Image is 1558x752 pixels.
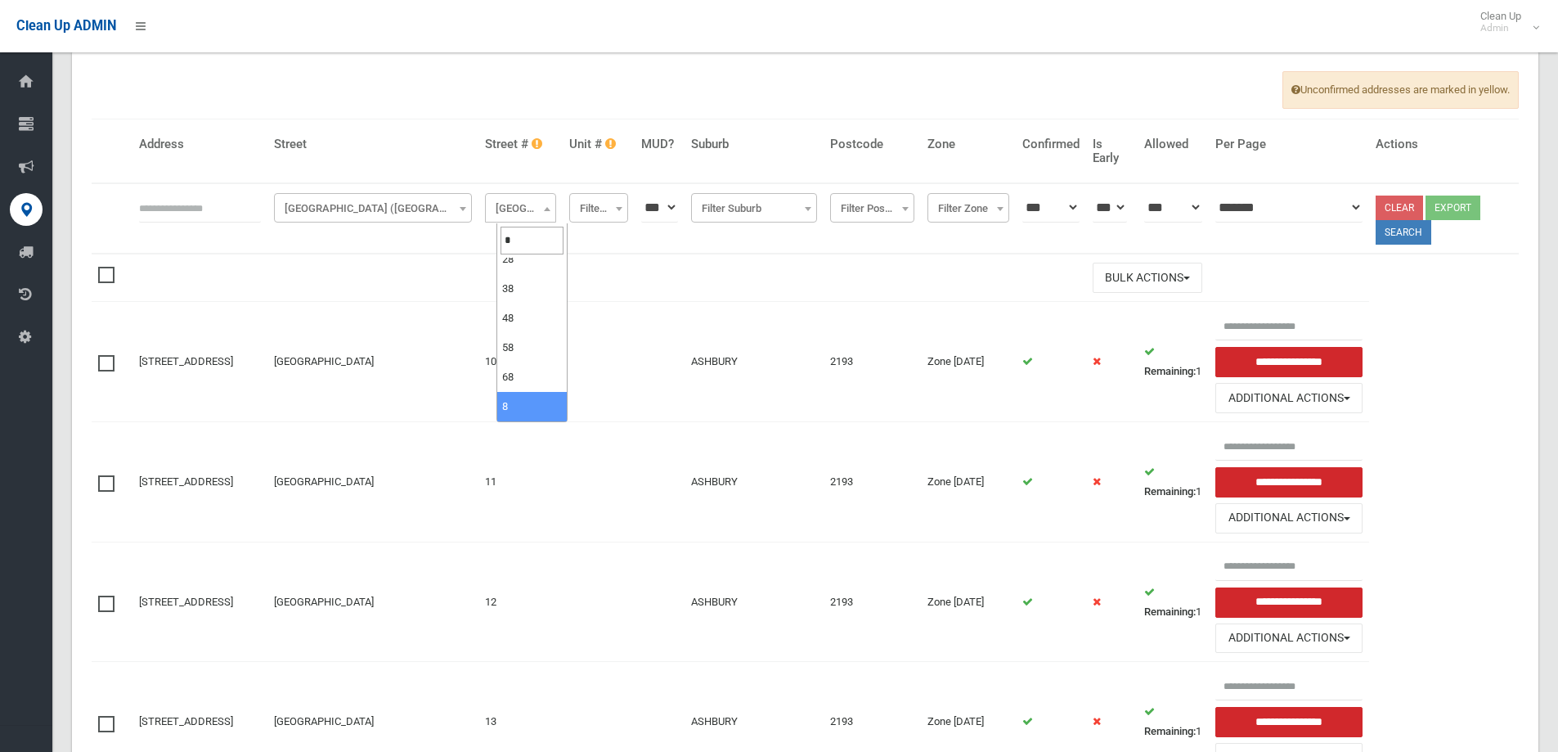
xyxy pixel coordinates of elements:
span: Clean Up ADMIN [16,18,116,34]
td: [GEOGRAPHIC_DATA] [267,422,478,543]
li: 28 [497,245,567,274]
span: Clean Up [1472,10,1538,34]
td: ASHBURY [685,422,824,543]
button: Additional Actions [1215,503,1363,534]
td: 1 [1138,542,1210,662]
a: [STREET_ADDRESS] [139,596,233,608]
h4: Street # [485,137,556,151]
a: [STREET_ADDRESS] [139,475,233,488]
td: [GEOGRAPHIC_DATA] [267,542,478,662]
span: Filter Postcode [834,197,910,220]
td: ASHBURY [685,542,824,662]
span: Filter Suburb [695,197,813,220]
span: Filter Street # [485,193,556,223]
strong: Remaining: [1144,725,1196,737]
li: 48 [497,304,567,333]
li: 8 [497,392,567,421]
small: Admin [1480,22,1521,34]
td: Zone [DATE] [921,542,1016,662]
strong: Remaining: [1144,365,1196,377]
button: Additional Actions [1215,383,1363,413]
h4: Per Page [1215,137,1363,151]
li: 58 [497,333,567,362]
h4: Is Early [1093,137,1131,164]
h4: Unit # [569,137,629,151]
td: 2193 [824,542,921,662]
h4: Street [274,137,472,151]
td: Zone [DATE] [921,422,1016,543]
span: Filter Zone [927,193,1009,223]
span: Unconfirmed addresses are marked in yellow. [1282,71,1519,109]
h4: Zone [927,137,1009,151]
td: 2193 [824,422,921,543]
td: 11 [478,422,563,543]
span: Filter Postcode [830,193,914,223]
td: ASHBURY [685,302,824,422]
span: Filter Street # [489,197,552,220]
span: Fourth Street (ASHBURY) [278,197,468,220]
td: [GEOGRAPHIC_DATA] [267,302,478,422]
h4: Actions [1376,137,1512,151]
h4: Confirmed [1022,137,1080,151]
span: Filter Suburb [691,193,817,223]
span: Fourth Street (ASHBURY) [274,193,472,223]
button: Export [1426,196,1480,220]
a: [STREET_ADDRESS] [139,715,233,727]
td: 2193 [824,302,921,422]
a: Clear [1376,196,1423,220]
span: Filter Unit # [569,193,629,223]
h4: Address [139,137,261,151]
h4: Suburb [691,137,817,151]
li: 68 [497,362,567,392]
td: 10 [478,302,563,422]
td: 1 [1138,302,1210,422]
button: Search [1376,220,1431,245]
h4: Postcode [830,137,914,151]
strong: Remaining: [1144,606,1196,618]
td: Zone [DATE] [921,302,1016,422]
td: 1 [1138,422,1210,543]
h4: MUD? [641,137,677,151]
h4: Allowed [1144,137,1203,151]
li: 38 [497,274,567,304]
span: Filter Unit # [573,197,625,220]
a: [STREET_ADDRESS] [139,355,233,367]
button: Additional Actions [1215,624,1363,654]
td: 12 [478,542,563,662]
strong: Remaining: [1144,485,1196,498]
button: Bulk Actions [1093,263,1202,293]
span: Filter Zone [932,197,1005,220]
